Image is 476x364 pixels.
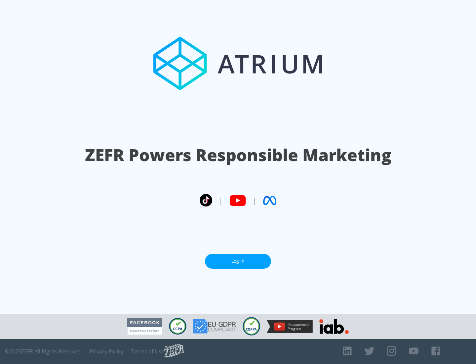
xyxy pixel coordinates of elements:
img: YouTube Measurement Program [267,320,313,333]
a: Privacy Policy [90,348,123,355]
span: | [219,196,223,205]
img: Facebook Marketing Partner [127,318,162,335]
span: © 2025 ZEFR All Rights Reserved [5,348,82,355]
span: | [253,196,257,205]
img: COPPA Compliant [243,317,260,336]
a: Terms of Use [131,348,164,355]
img: GDPR Compliant [193,319,236,334]
a: Log In [205,254,271,269]
img: IAB [319,319,349,334]
h1: ZEFR Powers Responsible Marketing [85,144,391,166]
img: CCPA Compliant [169,318,186,335]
